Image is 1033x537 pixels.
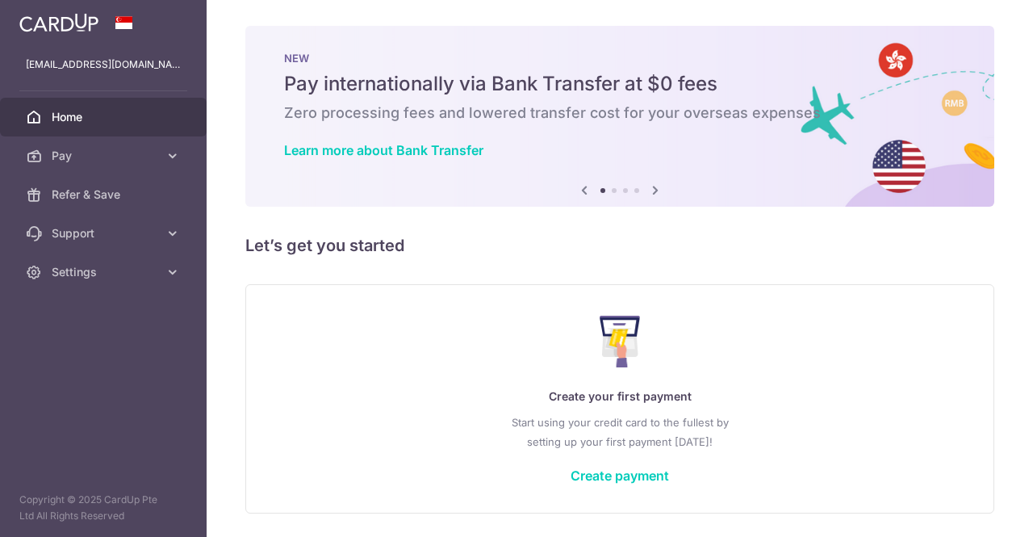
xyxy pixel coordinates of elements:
[245,233,994,258] h5: Let’s get you started
[52,148,158,164] span: Pay
[284,142,483,158] a: Learn more about Bank Transfer
[19,13,98,32] img: CardUp
[284,52,956,65] p: NEW
[571,468,669,484] a: Create payment
[245,26,994,207] img: Bank transfer banner
[600,316,641,367] img: Make Payment
[52,264,158,280] span: Settings
[52,187,158,203] span: Refer & Save
[52,109,158,125] span: Home
[52,225,158,241] span: Support
[284,103,956,123] h6: Zero processing fees and lowered transfer cost for your overseas expenses
[26,57,181,73] p: [EMAIL_ADDRESS][DOMAIN_NAME]
[278,387,961,406] p: Create your first payment
[284,71,956,97] h5: Pay internationally via Bank Transfer at $0 fees
[278,413,961,451] p: Start using your credit card to the fullest by setting up your first payment [DATE]!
